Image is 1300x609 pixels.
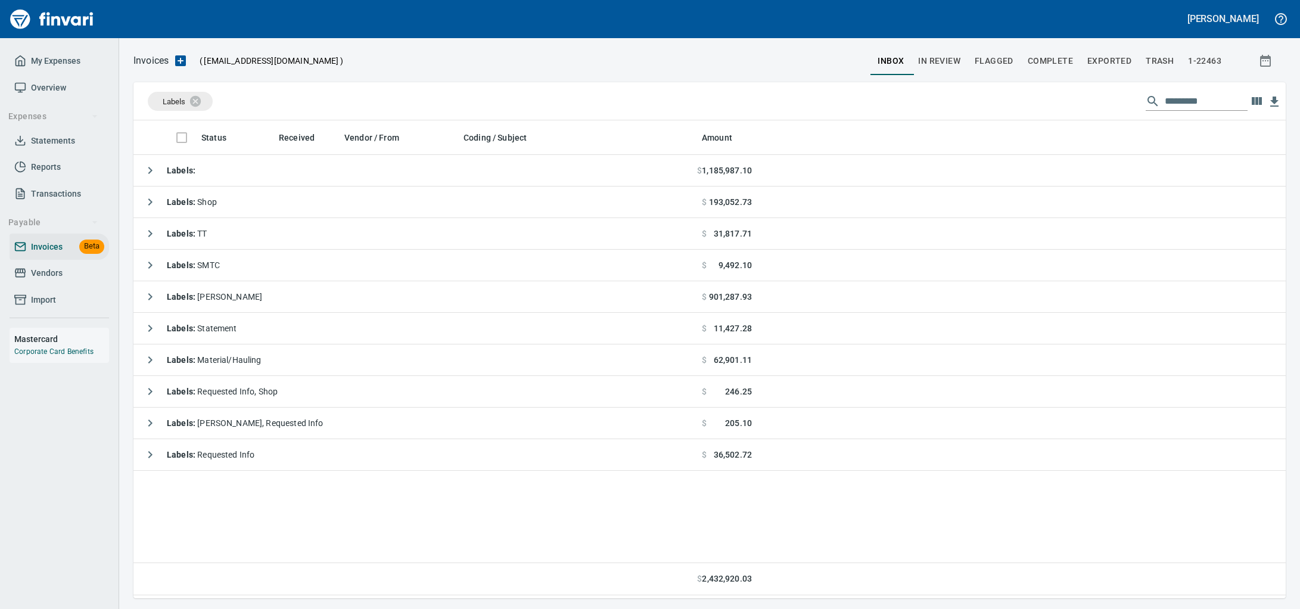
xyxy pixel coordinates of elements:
span: Overview [31,80,66,95]
span: Vendors [31,266,63,281]
span: 901,287.93 [709,291,752,303]
a: Vendors [10,260,109,287]
span: Statements [31,133,75,148]
p: ( ) [192,55,343,67]
span: $ [702,259,707,271]
button: Payable [4,212,103,234]
span: 2,432,920.03 [702,573,752,585]
span: My Expenses [31,54,80,69]
p: Invoices [133,54,169,68]
span: $ [702,291,707,303]
span: Amount [702,130,748,145]
div: Labels [148,92,213,111]
span: $ [702,354,707,366]
a: InvoicesBeta [10,234,109,260]
span: 1-22463 [1188,54,1221,69]
button: Upload an Invoice [169,54,192,68]
span: Received [279,130,330,145]
strong: Labels : [167,229,197,238]
span: $ [702,228,707,240]
span: Transactions [31,187,81,201]
span: Payable [8,215,98,230]
strong: Labels : [167,197,197,207]
span: 193,052.73 [709,196,752,208]
h6: Mastercard [14,333,109,346]
a: Overview [10,74,109,101]
button: Show invoices within a particular date range [1248,50,1286,72]
span: Received [279,130,315,145]
strong: Labels : [167,387,197,396]
span: TT [167,229,207,238]
strong: Labels : [167,292,197,302]
a: Corporate Card Benefits [14,347,94,356]
span: Requested Info, Shop [167,387,278,396]
span: Status [201,130,242,145]
span: $ [702,449,707,461]
span: Coding / Subject [464,130,527,145]
span: SMTC [167,260,220,270]
strong: Labels : [167,260,197,270]
img: Finvari [7,5,97,33]
span: 36,502.72 [714,449,752,461]
span: Invoices [31,240,63,254]
span: Requested Info [167,450,254,459]
span: Vendor / From [344,130,399,145]
span: 31,817.71 [714,228,752,240]
span: 9,492.10 [719,259,752,271]
span: $ [697,164,702,176]
span: Amount [702,130,732,145]
span: $ [702,196,707,208]
span: 1,185,987.10 [702,164,752,176]
button: Expenses [4,105,103,128]
a: Import [10,287,109,313]
a: Reports [10,154,109,181]
span: $ [702,386,707,397]
span: trash [1146,54,1174,69]
span: $ [697,573,702,585]
span: [PERSON_NAME] [167,292,262,302]
strong: Labels : [167,324,197,333]
span: Import [31,293,56,307]
span: $ [702,417,707,429]
span: Vendor / From [344,130,415,145]
span: Flagged [975,54,1013,69]
a: Statements [10,128,109,154]
span: 246.25 [725,386,752,397]
span: [PERSON_NAME], Requested Info [167,418,324,428]
strong: Labels : [167,166,195,175]
span: Material/Hauling [167,355,262,365]
strong: Labels : [167,450,197,459]
span: Coding / Subject [464,130,542,145]
a: Transactions [10,181,109,207]
strong: Labels : [167,418,197,428]
span: $ [702,322,707,334]
button: Choose columns to display [1248,92,1265,110]
span: Expenses [8,109,98,124]
span: Status [201,130,226,145]
span: Complete [1028,54,1073,69]
span: 205.10 [725,417,752,429]
span: 62,901.11 [714,354,752,366]
a: My Expenses [10,48,109,74]
span: [EMAIL_ADDRESS][DOMAIN_NAME] [203,55,340,67]
nav: breadcrumb [133,54,169,68]
span: Beta [79,240,104,253]
strong: Labels : [167,355,197,365]
button: [PERSON_NAME] [1184,10,1262,28]
span: In Review [918,54,960,69]
span: Statement [167,324,237,333]
span: Shop [167,197,217,207]
button: Download Table [1265,93,1283,111]
span: Labels [163,97,185,106]
span: Exported [1087,54,1131,69]
span: inbox [878,54,904,69]
span: 11,427.28 [714,322,752,334]
h5: [PERSON_NAME] [1187,13,1259,25]
span: Reports [31,160,61,175]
